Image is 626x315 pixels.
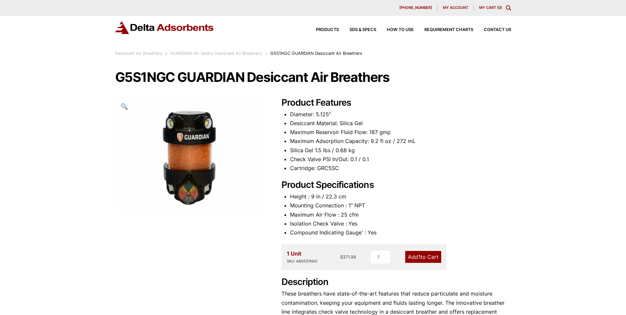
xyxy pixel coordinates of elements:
[394,5,438,11] a: [PHONE_NUMBER]
[290,110,511,119] li: Diameter: 5.125"
[479,5,502,10] a: My Cart (0)
[290,219,511,228] li: Isolation Check Valve : Yes
[290,228,511,237] li: Compound Indicating Gauge' : Yes
[120,103,128,110] span: 🔍
[290,201,511,210] li: Mounting Connection : 1" NPT
[287,258,318,264] div: SKU: ABG5S1NGC
[339,28,376,32] a: SDS & SPECS
[484,28,511,32] span: Contact Us
[340,254,343,260] span: $
[290,155,511,164] li: Check Valve PSI In/Out: 0.1 / 0.1
[290,210,511,219] li: Maximum Air Flow : 25 cfm
[281,180,511,191] h2: Product Specifications
[115,70,511,84] h1: G5S1NGC GUARDIAN Desiccant Air Breathers
[115,97,266,213] img: G5S1NGC GUARDIAN Desiccant Air Breathers
[414,28,473,32] a: Requirement Charts
[166,51,167,56] span: :
[498,5,501,10] span: 0
[266,51,267,56] span: :
[281,97,511,108] h2: Product Features
[281,277,511,288] h2: Description
[438,5,474,11] a: My account
[405,251,441,263] a: Add1to Cart
[316,28,339,32] span: Products
[290,146,511,155] li: Silica Gel 1.5 lbs / 0.68 kg
[340,254,356,260] bdi: 371.99
[287,249,318,264] div: 1 Unit
[349,28,376,32] span: SDS & SPECS
[290,128,511,137] li: Maximum Reservoir Fluid Flow: 187 gmp
[290,119,511,128] li: Desiccant Material: Silica Gel
[376,28,414,32] a: How to Use
[418,254,420,260] span: 1
[115,21,214,34] img: Delta Adsorbents
[506,5,511,11] div: Toggle Modal Content
[473,28,511,32] a: Contact Us
[115,97,133,116] a: View full-screen image gallery
[290,164,511,173] li: Cartridge: GRC5SC
[290,192,511,201] li: Height : 9 in / 22.3 cm
[424,28,473,32] span: Requirement Charts
[387,28,414,32] span: How to Use
[305,28,339,32] a: Products
[399,6,432,10] span: [PHONE_NUMBER]
[270,51,362,56] span: G5S1NGC GUARDIAN Desiccant Air Breathers
[290,137,511,146] li: Maximum Adsorption Capacity: 9.2 fl oz / 272 mL
[170,51,262,56] a: GUARDIAN Air Sentry Desiccant Air Breathers
[115,51,162,56] a: Desiccant Air Breathers
[443,6,468,10] span: My account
